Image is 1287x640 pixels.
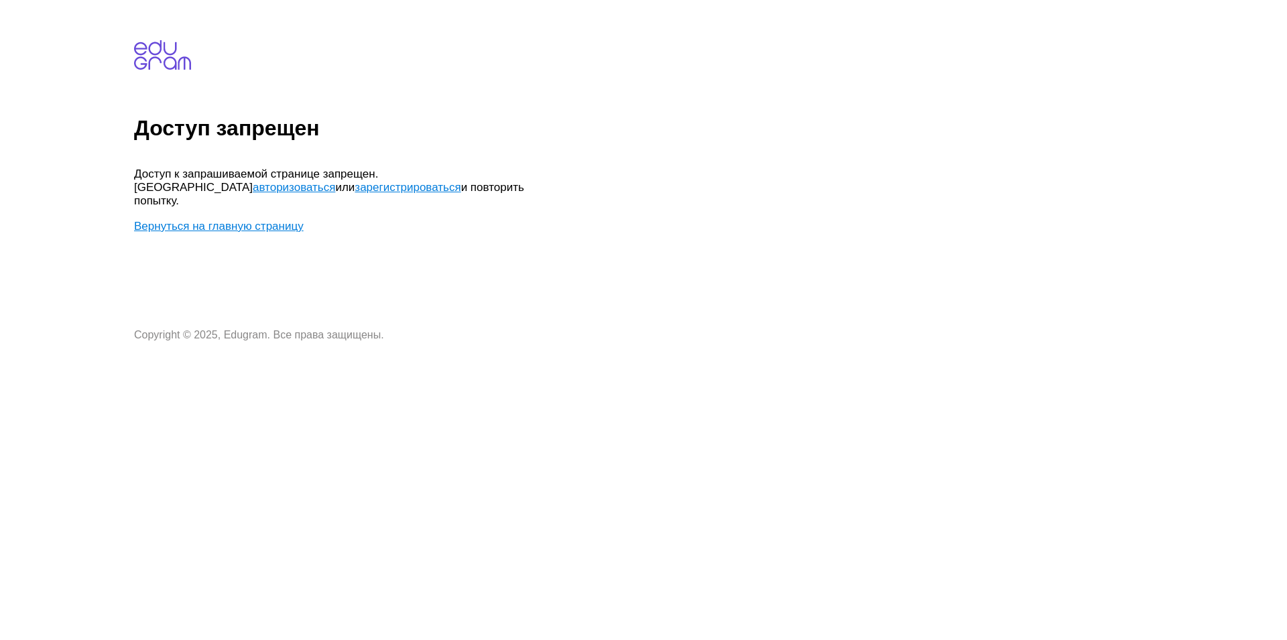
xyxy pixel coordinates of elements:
[253,181,335,194] a: авторизоваться
[134,40,191,70] img: edugram.com
[355,181,461,194] a: зарегистрироваться
[134,329,536,341] p: Copyright © 2025, Edugram. Все права защищены.
[134,220,304,233] a: Вернуться на главную страницу
[134,116,1282,141] h1: Доступ запрещен
[134,168,536,208] p: Доступ к запрашиваемой странице запрещен. [GEOGRAPHIC_DATA] или и повторить попытку.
